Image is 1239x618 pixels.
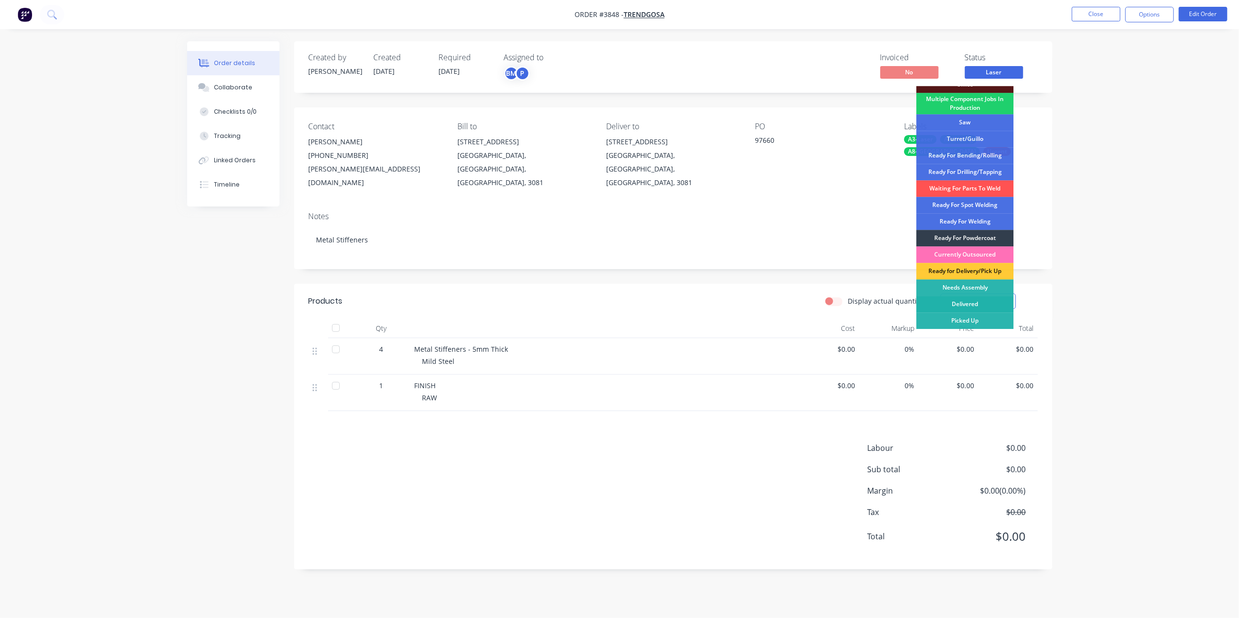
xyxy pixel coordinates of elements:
div: [GEOGRAPHIC_DATA], [GEOGRAPHIC_DATA], [GEOGRAPHIC_DATA], 3081 [457,149,591,189]
div: BM [504,66,519,81]
span: 4 [380,344,384,354]
div: [PERSON_NAME][PHONE_NUMBER][PERSON_NAME][EMAIL_ADDRESS][DOMAIN_NAME] [309,135,442,189]
button: Laser [965,66,1023,81]
div: Picked Up [916,312,1013,329]
img: Factory [17,7,32,22]
div: A3-Laser [904,135,937,144]
div: Created by [309,53,362,62]
span: 0% [863,344,915,354]
button: Order details [187,51,279,75]
button: Options [1125,7,1174,22]
span: Order #3848 - [575,10,624,19]
button: Checklists 0/0 [187,100,279,124]
span: [DATE] [374,67,395,76]
span: 0% [863,380,915,391]
span: $0.00 [954,463,1026,475]
button: Close [1072,7,1120,21]
div: Currently Outsourced [916,246,1013,263]
div: Linked Orders [214,156,256,165]
div: [STREET_ADDRESS] [606,135,739,149]
span: FINISH [415,381,436,390]
div: 97660 [755,135,877,149]
div: Needs Assembly [916,279,1013,296]
div: Deliver to [606,122,739,131]
div: Markup [859,319,919,338]
div: Contact [309,122,442,131]
div: Saw [916,114,1013,131]
div: [STREET_ADDRESS][GEOGRAPHIC_DATA], [GEOGRAPHIC_DATA], [GEOGRAPHIC_DATA], 3081 [457,135,591,189]
span: Mild Steel [422,357,455,366]
span: Labour [868,442,954,454]
div: [STREET_ADDRESS][GEOGRAPHIC_DATA], [GEOGRAPHIC_DATA], [GEOGRAPHIC_DATA], 3081 [606,135,739,189]
button: Linked Orders [187,148,279,172]
div: Bill to [457,122,591,131]
span: 1 [380,380,384,391]
button: Edit Order [1179,7,1227,21]
span: $0.00 [982,380,1034,391]
span: $0.00 [923,344,975,354]
span: $0.00 [954,528,1026,545]
div: Notes [309,212,1038,221]
div: PO [755,122,889,131]
button: Timeline [187,172,279,197]
div: Checklists 0/0 [214,107,257,116]
span: $0.00 [954,506,1026,518]
div: Required [439,53,492,62]
a: Trendgosa [624,10,664,19]
span: Total [868,531,954,542]
div: Ready for Delivery/Pick Up [916,263,1013,279]
div: Tracking [214,132,241,140]
div: [GEOGRAPHIC_DATA], [GEOGRAPHIC_DATA], [GEOGRAPHIC_DATA], 3081 [606,149,739,189]
span: Laser [965,66,1023,78]
div: Delivered [916,296,1013,312]
div: [PERSON_NAME][EMAIL_ADDRESS][DOMAIN_NAME] [309,162,442,189]
div: Metal Stiffeners [309,225,1038,255]
div: Ready For Powdercoat [916,230,1013,246]
span: Tax [868,506,954,518]
div: [STREET_ADDRESS] [457,135,591,149]
div: A8-[GEOGRAPHIC_DATA] [904,147,980,156]
span: $0.00 [954,442,1026,454]
span: Margin [868,485,954,497]
span: $0.00 [982,344,1034,354]
span: RAW [422,393,437,402]
span: No [880,66,939,78]
button: BMP [504,66,530,81]
div: Turret/Guillo [916,131,1013,147]
span: $0.00 ( 0.00 %) [954,485,1026,497]
div: P [515,66,530,81]
div: Invoiced [880,53,953,62]
div: Waiting For Parts To Weld [916,180,1013,197]
div: Assigned to [504,53,601,62]
div: Ready For Bending/Rolling [916,147,1013,164]
div: [PERSON_NAME] [309,66,362,76]
div: Collaborate [214,83,252,92]
div: [PERSON_NAME] [309,135,442,149]
label: Display actual quantities [848,296,929,306]
div: Labels [904,122,1037,131]
span: Metal Stiffeners - 5mm Thick [415,344,508,354]
div: [PHONE_NUMBER] [309,149,442,162]
button: Collaborate [187,75,279,100]
div: Qty [352,319,411,338]
span: Sub total [868,463,954,475]
span: $0.00 [803,380,855,391]
div: Ready For Spot Welding [916,197,1013,213]
div: Multiple Component Jobs In Production [916,93,1013,114]
div: Ready For Welding [916,213,1013,230]
button: Tracking [187,124,279,148]
span: $0.00 [803,344,855,354]
div: Timeline [214,180,240,189]
span: $0.00 [923,380,975,391]
div: Status [965,53,1038,62]
div: Cost [800,319,859,338]
div: Created [374,53,427,62]
div: Products [309,295,343,307]
span: [DATE] [439,67,460,76]
div: Ready For Drilling/Tapping [916,164,1013,180]
div: Order details [214,59,255,68]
